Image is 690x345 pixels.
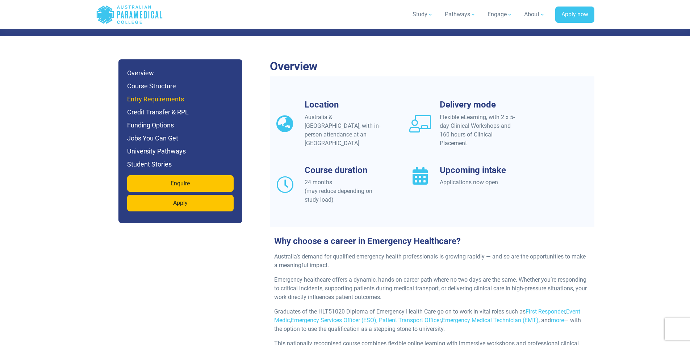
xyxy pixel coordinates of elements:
[440,100,518,110] h3: Delivery mode
[127,94,234,104] h6: Entry Requirements
[305,165,383,176] h3: Course duration
[96,3,163,26] a: Australian Paramedical College
[127,195,234,211] a: Apply
[274,252,590,270] p: Australia’s demand for qualified emergency health professionals is growing rapidly — and so are t...
[440,4,480,25] a: Pathways
[555,7,594,23] a: Apply now
[440,165,518,176] h3: Upcoming intake
[127,107,234,117] h6: Credit Transfer & RPL
[305,178,383,204] div: 24 months (may reduce depending on study load)
[291,317,377,324] a: Emergency Services Officer (ESO),
[305,100,383,110] h3: Location
[127,120,234,130] h6: Funding Options
[379,317,441,324] a: Patient Transport Officer
[520,4,549,25] a: About
[483,4,517,25] a: Engage
[127,133,234,143] h6: Jobs You Can Get
[127,81,234,91] h6: Course Structure
[442,317,539,324] a: Emergency Medical Technician (EMT)
[526,308,565,315] a: First Responder
[127,68,234,78] h6: Overview
[274,307,590,333] p: Graduates of the HLT51020 Diploma of Emergency Health Care go on to work in vital roles such as ,...
[127,159,234,169] h6: Student Stories
[270,236,594,247] h3: Why choose a career in Emergency Healthcare?
[127,146,234,156] h6: University Pathways
[551,317,564,324] a: more
[408,4,438,25] a: Study
[440,113,518,148] div: Flexible eLearning, with 2 x 5-day Clinical Workshops and 160 hours of Clinical Placement
[127,175,234,192] a: Enquire
[274,275,590,302] p: Emergency healthcare offers a dynamic, hands-on career path where no two days are the same. Wheth...
[440,178,518,187] div: Applications now open
[270,59,594,73] h2: Overview
[305,113,383,148] div: Australia & [GEOGRAPHIC_DATA], with in-person attendance at an [GEOGRAPHIC_DATA]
